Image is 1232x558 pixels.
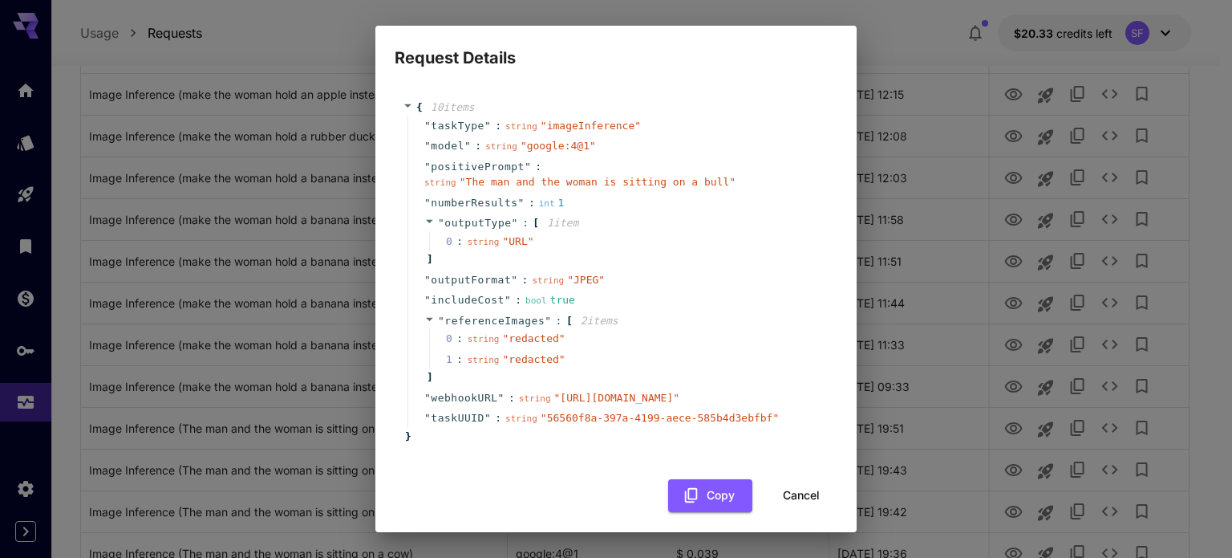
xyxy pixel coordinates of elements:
span: " [525,161,531,173]
span: : [522,215,529,231]
span: : [509,390,515,406]
span: " [464,140,471,152]
div: 1 [539,195,565,211]
span: numberResults [431,195,517,211]
span: { [416,100,423,116]
span: " 56560f8a-397a-4199-aece-585b4d3ebfbf " [541,412,779,424]
span: : [495,410,501,426]
span: " [424,412,431,424]
span: " [424,197,431,209]
span: " [424,274,431,286]
span: : [529,195,535,211]
span: string [468,237,500,247]
span: " [518,197,525,209]
span: : [522,272,529,288]
span: " [424,120,431,132]
span: string [505,121,537,132]
span: ] [424,251,433,267]
span: int [539,198,555,209]
span: " [438,315,444,327]
span: positivePrompt [431,159,525,175]
span: " [512,217,518,229]
span: " JPEG " [567,274,605,286]
span: taskUUID [431,410,484,426]
span: 2 item s [581,315,618,327]
span: " [484,412,491,424]
span: " imageInference " [541,120,641,132]
button: Cancel [765,479,837,512]
span: [ [566,313,573,329]
span: 0 [446,331,468,347]
button: Copy [668,479,752,512]
span: " [498,392,505,404]
span: " [URL][DOMAIN_NAME] " [554,392,680,404]
span: string [505,413,537,424]
span: 0 [446,234,468,250]
div: : [456,331,463,347]
div: : [456,234,463,250]
span: string [468,334,500,344]
span: " [511,274,517,286]
span: model [431,138,464,154]
span: } [403,429,411,445]
span: : [475,138,481,154]
span: outputType [444,217,511,229]
span: " redacted " [502,353,565,365]
span: webhookURL [431,390,497,406]
span: : [515,292,521,308]
span: string [485,141,517,152]
span: " URL " [502,235,533,247]
span: " google:4@1 " [521,140,596,152]
span: string [519,393,551,404]
span: [ [533,215,539,231]
span: string [468,355,500,365]
span: outputFormat [431,272,511,288]
span: : [495,118,501,134]
span: " [424,140,431,152]
span: taskType [431,118,484,134]
h2: Request Details [375,26,857,71]
span: : [535,159,541,175]
span: " [545,315,551,327]
span: " [424,161,431,173]
span: : [556,313,562,329]
span: string [532,275,564,286]
span: includeCost [431,292,505,308]
div: : [456,352,463,368]
span: 10 item s [431,101,475,113]
span: 1 item [547,217,578,229]
span: 1 [446,352,468,368]
span: " [484,120,491,132]
span: " The man and the woman is sitting on a bull " [460,176,736,188]
span: " redacted " [502,332,565,344]
span: " [424,294,431,306]
span: " [505,294,511,306]
span: bool [525,295,547,306]
span: string [424,177,456,188]
span: " [438,217,444,229]
span: ] [424,369,433,385]
div: true [525,292,575,308]
span: " [424,392,431,404]
span: referenceImages [444,315,545,327]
